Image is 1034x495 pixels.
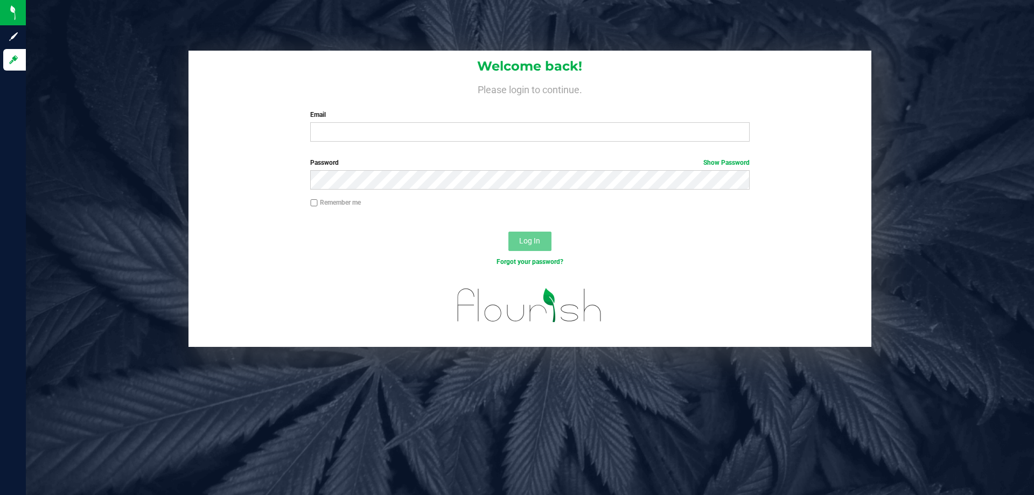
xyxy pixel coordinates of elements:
[188,59,871,73] h1: Welcome back!
[508,232,551,251] button: Log In
[8,54,19,65] inline-svg: Log in
[310,159,339,166] span: Password
[497,258,563,266] a: Forgot your password?
[444,278,615,333] img: flourish_logo.svg
[703,159,750,166] a: Show Password
[8,31,19,42] inline-svg: Sign up
[310,198,361,207] label: Remember me
[188,82,871,95] h4: Please login to continue.
[310,110,749,120] label: Email
[310,199,318,207] input: Remember me
[519,236,540,245] span: Log In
